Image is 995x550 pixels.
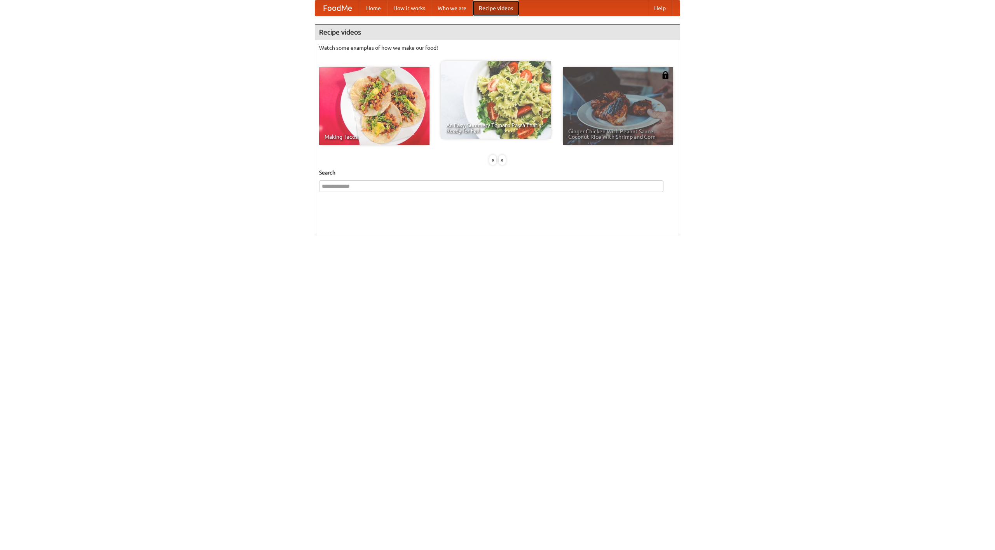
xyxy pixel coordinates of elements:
img: 483408.png [662,71,669,79]
p: Watch some examples of how we make our food! [319,44,676,52]
h5: Search [319,169,676,176]
a: Who we are [431,0,473,16]
span: An Easy, Summery Tomato Pasta That's Ready for Fall [446,122,546,133]
div: « [489,155,496,165]
a: Help [648,0,672,16]
a: FoodMe [315,0,360,16]
span: Making Tacos [325,134,424,140]
h4: Recipe videos [315,24,680,40]
a: An Easy, Summery Tomato Pasta That's Ready for Fall [441,61,551,139]
div: » [499,155,506,165]
a: How it works [387,0,431,16]
a: Making Tacos [319,67,429,145]
a: Home [360,0,387,16]
a: Recipe videos [473,0,519,16]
